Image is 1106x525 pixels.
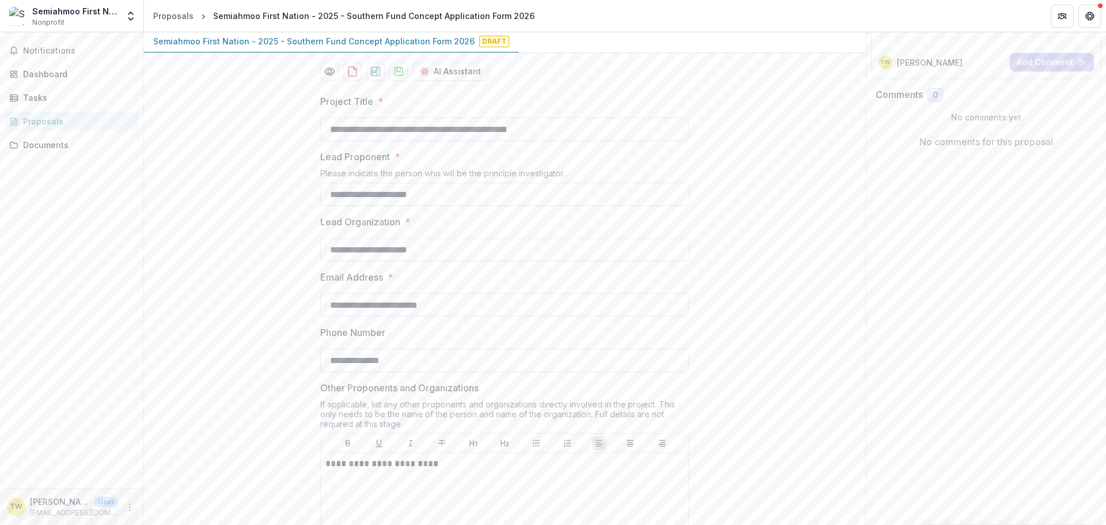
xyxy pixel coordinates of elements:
[1051,5,1074,28] button: Partners
[343,62,362,81] button: download-proposal
[153,10,194,22] div: Proposals
[32,5,118,17] div: Semiahmoo First Nation
[320,215,400,229] p: Lead Organization
[5,88,139,107] a: Tasks
[320,270,383,284] p: Email Address
[94,497,118,507] p: User
[880,59,890,65] div: Tony Wong
[876,89,923,100] h2: Comments
[479,36,509,47] span: Draft
[623,436,637,450] button: Align Center
[23,92,130,104] div: Tasks
[23,68,130,80] div: Dashboard
[320,150,390,164] p: Lead Proponent
[498,436,512,450] button: Heading 2
[372,436,386,450] button: Underline
[30,508,118,518] p: [EMAIL_ADDRESS][DOMAIN_NAME]
[123,500,137,514] button: More
[592,436,606,450] button: Align Left
[5,41,139,60] button: Notifications
[213,10,535,22] div: Semiahmoo First Nation - 2025 - Southern Fund Concept Application Form 2026
[1010,53,1094,71] button: Add Comment
[23,46,134,56] span: Notifications
[153,35,475,47] p: Semiahmoo First Nation - 2025 - Southern Fund Concept Application Form 2026
[341,436,355,450] button: Bold
[320,399,689,433] div: If applicable, list any other proponents and organizations directly involved in the project. This...
[366,62,385,81] button: download-proposal
[5,135,139,154] a: Documents
[9,7,28,25] img: Semiahmoo First Nation
[933,90,938,100] span: 0
[123,5,139,28] button: Open entity switcher
[389,62,408,81] button: download-proposal
[23,139,130,151] div: Documents
[5,65,139,84] a: Dashboard
[467,436,480,450] button: Heading 1
[5,112,139,131] a: Proposals
[404,436,418,450] button: Italicize
[435,436,449,450] button: Strike
[149,7,198,24] a: Proposals
[1078,5,1101,28] button: Get Help
[23,115,130,127] div: Proposals
[149,7,539,24] nav: breadcrumb
[30,496,90,508] p: [PERSON_NAME]
[919,135,1053,149] p: No comments for this proposal
[320,62,339,81] button: Preview 791dad60-0d7a-4f30-ba2b-ecf74f8f1667-0.pdf
[897,56,963,69] p: [PERSON_NAME]
[876,111,1097,123] p: No comments yet
[320,168,689,183] div: Please indicate the person who will be the principle investigator.
[320,95,373,108] p: Project Title
[560,436,574,450] button: Ordered List
[655,436,669,450] button: Align Right
[529,436,543,450] button: Bullet List
[412,62,488,81] button: AI Assistant
[320,326,385,339] p: Phone Number
[10,503,22,511] div: Tony Wong
[32,17,65,28] span: Nonprofit
[320,381,479,395] p: Other Proponents and Organizations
